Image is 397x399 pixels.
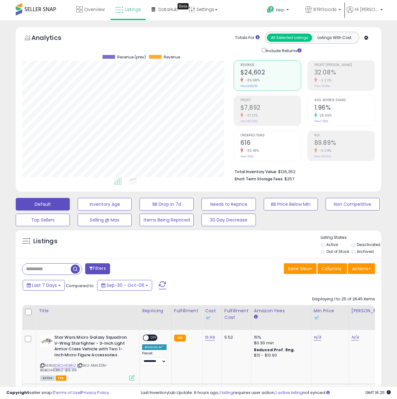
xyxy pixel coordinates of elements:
[149,335,159,341] span: OFF
[54,335,131,359] b: Star Wars Micro Galaxy Squadron V-Wing Starfighter - 3-Inch Light Armor Class Vehicle with Two 1-...
[243,113,258,118] small: -37.12%
[174,308,200,314] div: Fulfillment
[81,390,109,396] a: Privacy Policy
[348,263,375,274] button: Actions
[40,363,108,372] span: | SKU: AMAZON-B0BCH4DBNZ-$16.99
[365,390,391,396] span: 2025-10-14 16:25 GMT
[234,167,370,175] li: $126,352
[142,351,167,365] div: Preset:
[314,99,375,102] span: Avg. Buybox Share
[355,6,378,13] span: Hi [PERSON_NAME]
[257,47,309,54] div: Include Returns
[54,390,80,396] a: Terms of Use
[16,214,70,226] button: Top Sellers
[97,280,152,291] button: Sep-30 - Oct-06
[158,6,178,13] span: DataHub
[224,308,249,321] div: Fulfillment Cost
[235,35,260,41] div: Totals For
[312,296,375,302] div: Displaying 1 to 25 of 2645 items
[205,314,219,321] div: Some or all of the values in this column are provided from Inventory Lab.
[254,308,308,314] div: Amazon Fees
[267,34,312,42] button: All Selected Listings
[53,363,76,368] a: B0BCH4DBNZ
[32,282,57,288] span: Last 7 Days
[351,308,389,314] div: [PERSON_NAME]
[326,249,349,254] label: Out of Stock
[314,84,330,88] small: Prev: 32.81%
[201,214,256,226] button: 30 Day Decrease
[314,155,331,158] small: Prev: 99.10%
[254,353,306,358] div: $10 - $10.90
[219,390,233,396] a: 1 listing
[314,104,375,112] h2: 1.96%
[117,55,146,59] span: Revenue (prev)
[312,34,357,42] button: Listings With Cost
[142,344,167,350] div: Amazon AI *
[224,335,246,340] div: 5.52
[164,55,180,59] span: Revenue
[40,335,53,347] img: 31I1PqwC6xL._SL40_.jpg
[317,78,332,83] small: -2.22%
[357,242,380,247] label: Deactivated
[357,249,374,254] label: Archived
[240,63,301,67] span: Revenue
[56,375,66,381] span: FBA
[351,334,359,341] a: N/A
[321,235,381,241] p: Listing States:
[40,375,55,381] span: All listings currently available for purchase on Amazon
[205,308,219,321] div: Cost
[322,265,341,272] span: Columns
[240,139,301,148] h2: 616
[16,198,70,210] button: Default
[314,314,320,321] img: InventoryLab Logo
[317,263,347,274] button: Columns
[243,78,260,83] small: -35.68%
[240,119,258,123] small: Prev: $12,550
[31,33,74,44] h5: Analytics
[347,6,383,20] a: Hi [PERSON_NAME]
[23,280,65,291] button: Last 7 Days
[314,134,375,137] span: ROI
[262,1,300,20] a: Help
[317,113,332,118] small: 28.95%
[234,169,277,174] b: Total Inventory Value:
[326,242,338,247] label: Active
[140,214,194,226] button: Items Being Repriced
[66,283,95,289] span: Compared to:
[85,263,110,274] button: Filters
[84,6,105,13] span: Overview
[33,237,58,246] h5: Listings
[254,335,306,340] div: 15%
[140,198,194,210] button: BB Drop in 7d
[254,347,295,353] b: Reduced Prof. Rng.
[314,63,375,67] span: Profit [PERSON_NAME]
[284,176,294,182] span: $257
[174,335,186,342] small: FBA
[141,390,391,396] div: Last InventoryLab Update: 6 hours ago, requires user action, not synced.
[254,314,258,320] small: Amazon Fees.
[201,198,256,210] button: Needs to Reprice
[240,99,301,102] span: Profit
[6,390,109,396] div: seller snap | |
[254,340,306,346] div: $0.30 min
[264,198,318,210] button: BB Price Below Min
[314,308,346,321] div: Min Price
[39,308,137,314] div: Title
[205,334,215,341] a: 16.99
[78,214,132,226] button: Selling @ Max
[326,198,380,210] button: Non Competitive
[276,7,284,13] span: Help
[314,139,375,148] h2: 89.89%
[240,104,301,112] h2: $7,892
[243,148,259,153] small: -35.43%
[313,6,337,13] span: BTRGoods
[178,3,189,9] div: Tooltip anchor
[314,69,375,77] h2: 32.08%
[107,282,144,288] span: Sep-30 - Oct-06
[267,6,274,14] i: Get Help
[142,308,169,314] div: Repricing
[240,69,301,77] h2: $24,602
[275,390,303,396] a: 1 active listing
[317,148,332,153] small: -9.29%
[284,263,317,274] button: Save View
